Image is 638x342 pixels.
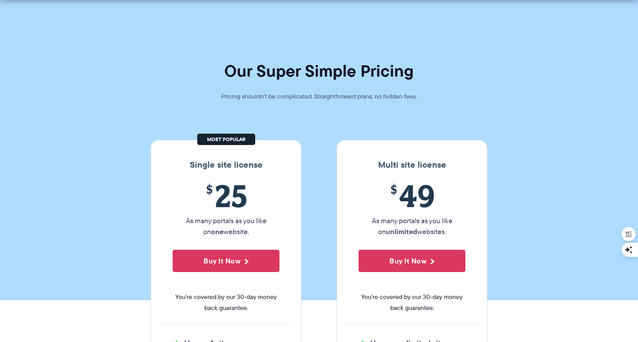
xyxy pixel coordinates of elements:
[345,160,479,170] h3: Multi site license
[359,250,465,272] button: Buy It Now
[359,178,465,213] span: 49
[386,226,417,237] strong: unlimited
[173,215,279,237] p: As many portals as you like on website.
[359,292,465,313] span: You're covered by our 30-day money back guarantee.
[359,215,465,237] p: As many portals as you like on websites.
[159,160,293,170] h3: Single site license
[173,250,279,272] button: Buy It Now
[202,91,436,102] p: Pricing shouldn't be complicated. Straightforward plans, no hidden fees.
[173,178,279,213] span: 25
[211,226,223,237] strong: one
[173,292,279,313] span: You're covered by our 30-day money back guarantee.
